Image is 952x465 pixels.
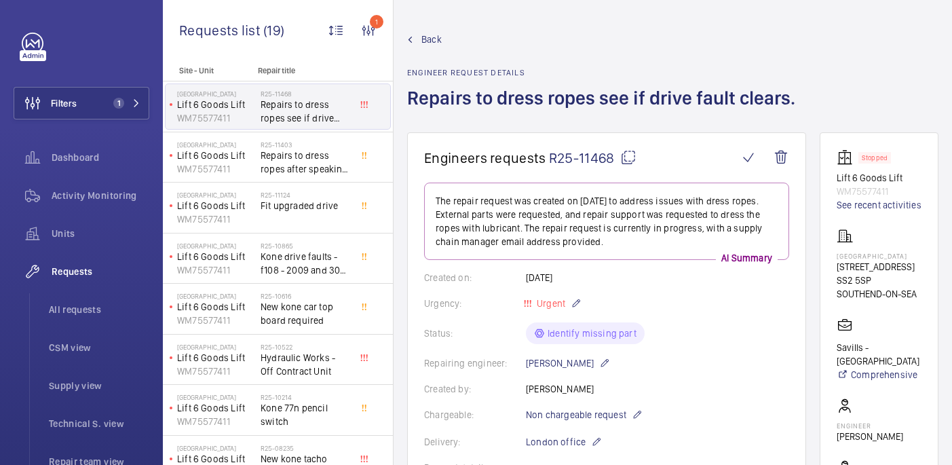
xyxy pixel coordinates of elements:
h2: Engineer request details [407,68,803,77]
span: Back [421,33,442,46]
span: R25-11468 [549,149,636,166]
span: Activity Monitoring [52,189,149,202]
span: Dashboard [52,151,149,164]
p: [GEOGRAPHIC_DATA] [177,191,255,199]
span: 1 [113,98,124,109]
button: Filters1 [14,87,149,119]
p: WM75577411 [837,185,921,198]
span: Technical S. view [49,417,149,430]
p: [GEOGRAPHIC_DATA] [177,141,255,149]
h2: R25-08235 [261,444,350,452]
a: See recent activities [837,198,921,212]
h2: R25-11124 [261,191,350,199]
p: [STREET_ADDRESS] [837,260,921,274]
p: AI Summary [716,251,778,265]
img: elevator.svg [837,149,858,166]
h2: R25-10522 [261,343,350,351]
h1: Repairs to dress ropes see if drive fault clears. [407,86,803,132]
p: Lift 6 Goods Lift [177,351,255,365]
p: [GEOGRAPHIC_DATA] [177,343,255,351]
span: Kone 77n pencil switch [261,401,350,428]
p: WM75577411 [177,263,255,277]
p: The repair request was created on [DATE] to address issues with dress ropes. External parts were ... [436,194,778,248]
p: Stopped [862,155,888,160]
span: Supply view [49,379,149,392]
p: WM75577411 [177,111,255,125]
p: [PERSON_NAME] [526,355,610,371]
p: Engineer [837,422,903,430]
span: Engineers requests [424,149,546,166]
p: Site - Unit [163,66,252,75]
p: [GEOGRAPHIC_DATA] [837,252,921,260]
p: [GEOGRAPHIC_DATA] [177,393,255,401]
p: WM75577411 [177,212,255,226]
span: Requests list [179,22,263,39]
p: WM75577411 [177,365,255,378]
p: Savills - [GEOGRAPHIC_DATA] [837,341,921,368]
span: Units [52,227,149,240]
span: Requests [52,265,149,278]
p: [PERSON_NAME] [837,430,903,443]
span: Filters [51,96,77,110]
p: London office [526,434,602,450]
p: Lift 6 Goods Lift [177,199,255,212]
span: Repairs to dress ropes after speaking to [PERSON_NAME] [261,149,350,176]
p: Repair title [258,66,347,75]
p: Lift 6 Goods Lift [177,250,255,263]
span: New kone car top board required [261,300,350,327]
p: Lift 6 Goods Lift [177,300,255,314]
h2: R25-11403 [261,141,350,149]
span: Fit upgraded drive [261,199,350,212]
p: WM75577411 [177,415,255,428]
span: Urgent [534,298,565,309]
span: Kone drive faults - f108 - 2009 and 3001 speed reference fault [261,250,350,277]
p: WM75577411 [177,314,255,327]
p: Lift 6 Goods Lift [177,149,255,162]
p: SS2 5SP SOUTHEND-ON-SEA [837,274,921,301]
h2: R25-10616 [261,292,350,300]
h2: R25-11468 [261,90,350,98]
span: Non chargeable request [526,408,626,422]
p: Lift 6 Goods Lift [177,98,255,111]
p: Lift 6 Goods Lift [837,171,921,185]
p: [GEOGRAPHIC_DATA] [177,90,255,98]
a: Comprehensive [837,368,921,382]
span: Repairs to dress ropes see if drive fault clears. [261,98,350,125]
p: WM75577411 [177,162,255,176]
p: [GEOGRAPHIC_DATA] [177,242,255,250]
p: [GEOGRAPHIC_DATA] [177,292,255,300]
span: Hydraulic Works - Off Contract Unit [261,351,350,378]
p: Lift 6 Goods Lift [177,401,255,415]
h2: R25-10214 [261,393,350,401]
span: All requests [49,303,149,316]
h2: R25-10865 [261,242,350,250]
p: [GEOGRAPHIC_DATA] [177,444,255,452]
span: CSM view [49,341,149,354]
